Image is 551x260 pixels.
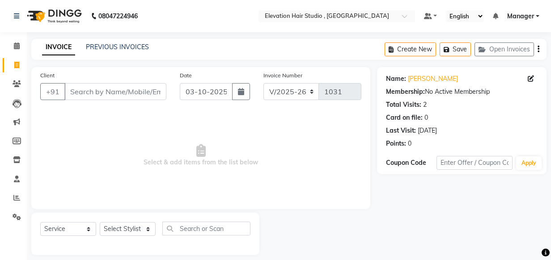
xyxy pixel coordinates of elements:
a: PREVIOUS INVOICES [86,43,149,51]
label: Date [180,71,192,80]
button: Open Invoices [475,42,534,56]
input: Search by Name/Mobile/Email/Code [64,83,166,100]
div: Last Visit: [386,126,416,135]
div: Points: [386,139,406,148]
button: Save [440,42,471,56]
div: Card on file: [386,113,423,122]
a: [PERSON_NAME] [408,74,458,84]
div: Name: [386,74,406,84]
div: No Active Membership [386,87,538,96]
label: Invoice Number [263,71,302,80]
b: 08047224946 [98,4,138,29]
button: Apply [516,156,542,170]
div: 0 [424,113,428,122]
span: Manager [507,12,534,21]
a: INVOICE [42,39,75,55]
button: +91 [40,83,65,100]
span: Select & add items from the list below [40,111,361,200]
label: Client [40,71,55,80]
input: Search or Scan [162,222,250,235]
div: Membership: [386,87,425,96]
input: Enter Offer / Coupon Code [437,156,513,170]
img: logo [23,4,84,29]
div: [DATE] [418,126,437,135]
div: 2 [423,100,427,109]
div: Total Visits: [386,100,421,109]
button: Create New [385,42,436,56]
div: 0 [408,139,411,148]
div: Coupon Code [386,158,437,168]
